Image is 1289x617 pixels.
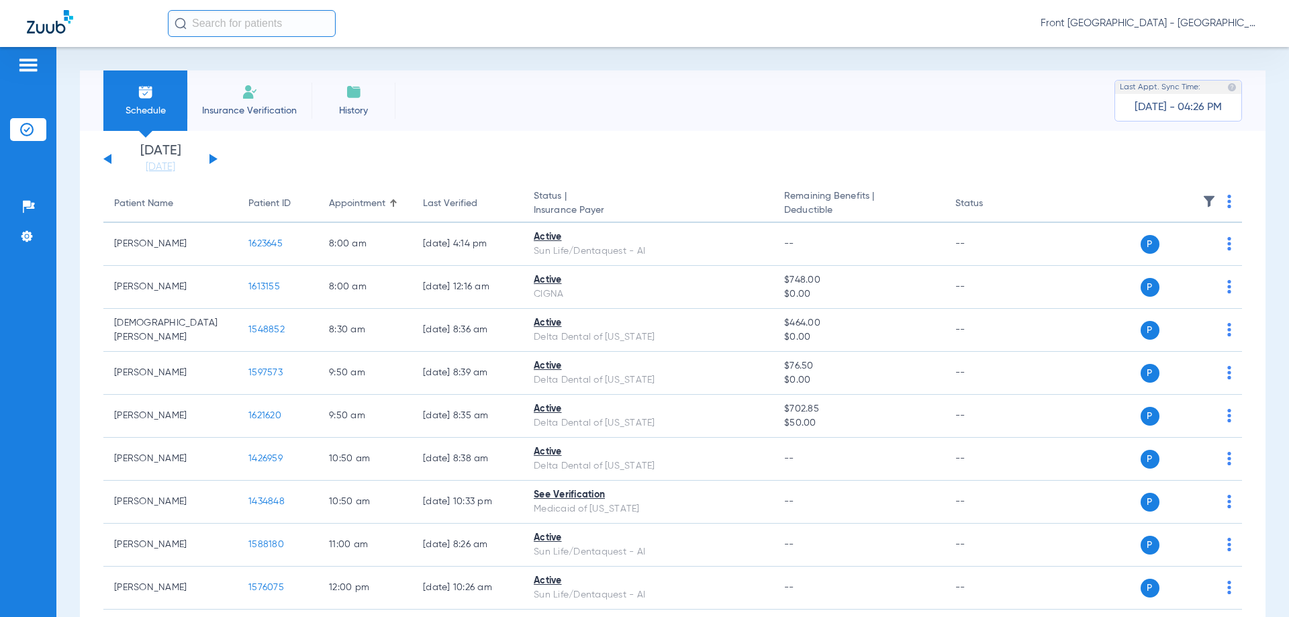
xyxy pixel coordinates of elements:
td: [DATE] 12:16 AM [412,266,523,309]
td: 10:50 AM [318,438,412,481]
td: [PERSON_NAME] [103,438,238,481]
img: group-dot-blue.svg [1227,538,1231,551]
span: 1548852 [248,325,285,334]
span: Last Appt. Sync Time: [1120,81,1200,94]
td: -- [945,395,1035,438]
td: -- [945,266,1035,309]
td: [PERSON_NAME] [103,223,238,266]
span: 1434848 [248,497,285,506]
img: Zuub Logo [27,10,73,34]
span: 1588180 [248,540,284,549]
img: group-dot-blue.svg [1227,495,1231,508]
span: $0.00 [784,373,933,387]
div: Active [534,273,763,287]
div: CIGNA [534,287,763,301]
td: 11:00 AM [318,524,412,567]
span: P [1141,579,1159,598]
img: Schedule [138,84,154,100]
td: [DATE] 8:36 AM [412,309,523,352]
td: [PERSON_NAME] [103,266,238,309]
td: [DATE] 8:38 AM [412,438,523,481]
div: Active [534,230,763,244]
div: Active [534,359,763,373]
div: Active [534,574,763,588]
span: P [1141,493,1159,512]
img: group-dot-blue.svg [1227,409,1231,422]
span: 1597573 [248,368,283,377]
div: Patient Name [114,197,227,211]
td: -- [945,524,1035,567]
img: group-dot-blue.svg [1227,237,1231,250]
td: [DATE] 8:35 AM [412,395,523,438]
td: [DATE] 4:14 PM [412,223,523,266]
td: 9:50 AM [318,395,412,438]
span: P [1141,321,1159,340]
span: Schedule [113,104,177,117]
div: See Verification [534,488,763,502]
span: -- [784,454,794,463]
span: $50.00 [784,416,933,430]
div: Patient ID [248,197,307,211]
div: Appointment [329,197,401,211]
span: $702.85 [784,402,933,416]
td: -- [945,223,1035,266]
div: Sun Life/Dentaquest - AI [534,244,763,258]
div: Last Verified [423,197,477,211]
iframe: Chat Widget [1222,553,1289,617]
img: Search Icon [175,17,187,30]
th: Status [945,185,1035,223]
span: $0.00 [784,330,933,344]
td: [DATE] 8:39 AM [412,352,523,395]
span: $0.00 [784,287,933,301]
div: Delta Dental of [US_STATE] [534,416,763,430]
span: 1613155 [248,282,280,291]
span: -- [784,239,794,248]
span: P [1141,278,1159,297]
span: Front [GEOGRAPHIC_DATA] - [GEOGRAPHIC_DATA] | My Community Dental Centers [1041,17,1262,30]
span: Insurance Verification [197,104,301,117]
a: [DATE] [120,160,201,174]
div: Patient ID [248,197,291,211]
span: History [322,104,385,117]
td: 8:00 AM [318,223,412,266]
div: Active [534,402,763,416]
span: P [1141,536,1159,555]
div: Delta Dental of [US_STATE] [534,330,763,344]
li: [DATE] [120,144,201,174]
div: Medicaid of [US_STATE] [534,502,763,516]
td: [DEMOGRAPHIC_DATA][PERSON_NAME] [103,309,238,352]
span: P [1141,364,1159,383]
td: [PERSON_NAME] [103,524,238,567]
div: Patient Name [114,197,173,211]
span: -- [784,540,794,549]
div: Active [534,531,763,545]
img: group-dot-blue.svg [1227,366,1231,379]
img: last sync help info [1227,83,1237,92]
th: Status | [523,185,773,223]
td: 8:00 AM [318,266,412,309]
img: group-dot-blue.svg [1227,323,1231,336]
td: -- [945,309,1035,352]
td: -- [945,567,1035,610]
td: -- [945,438,1035,481]
span: 1426959 [248,454,283,463]
td: [PERSON_NAME] [103,481,238,524]
span: 1621620 [248,411,281,420]
span: $76.50 [784,359,933,373]
img: History [346,84,362,100]
span: P [1141,235,1159,254]
span: Insurance Payer [534,203,763,218]
img: Manual Insurance Verification [242,84,258,100]
div: Appointment [329,197,385,211]
div: Active [534,445,763,459]
td: 10:50 AM [318,481,412,524]
span: -- [784,583,794,592]
td: 9:50 AM [318,352,412,395]
span: [DATE] - 04:26 PM [1135,101,1222,114]
th: Remaining Benefits | [773,185,944,223]
span: P [1141,407,1159,426]
img: group-dot-blue.svg [1227,195,1231,208]
img: hamburger-icon [17,57,39,73]
span: P [1141,450,1159,469]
